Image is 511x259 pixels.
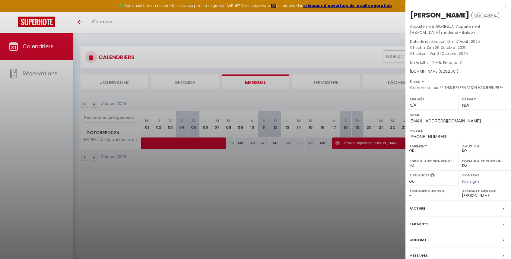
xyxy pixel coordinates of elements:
label: Formulaire Bienvenue [409,158,454,164]
span: [EMAIL_ADDRESS][DOMAIN_NAME] [409,118,481,123]
div: [DOMAIN_NAME] [410,69,506,74]
button: Ouvrir le widget de chat LiveChat [5,2,23,21]
label: A relancer [409,173,430,178]
label: Contrat [462,173,480,177]
label: Caution [462,143,507,149]
p: Checkin : [410,45,506,51]
span: Nb Adultes : 2 - [410,60,462,65]
p: Checkout : [410,51,506,57]
span: - [422,79,424,84]
span: Dim 17 Août . 2025 [447,39,480,44]
label: Formulaire Checkin [462,158,507,164]
p: Notes : [410,79,506,85]
span: N/A [462,103,469,108]
span: 6504384 [473,12,497,19]
span: ( ) [471,11,500,20]
label: Départ [462,96,507,102]
label: Assigner Checkin [409,188,454,194]
span: Ven 31 Octobre . 2025 [430,51,468,56]
p: Appartement : [410,24,506,36]
label: Facture [409,205,425,212]
span: N/A [409,103,416,108]
span: [PHONE_NUMBER] [409,134,447,139]
span: GORBELLA · Appartement [MEDICAL_DATA] moderne - Balcon [410,24,480,35]
div: [PERSON_NAME] [410,10,469,20]
label: Mobile [409,128,507,134]
span: ( € ) [439,69,458,74]
p: Commentaires : [410,85,506,91]
span: Nb Enfants : 2 [437,60,462,65]
label: Assigner Menage [462,188,507,194]
div: x [405,3,506,10]
label: Paiement [409,143,454,149]
label: Email [409,112,507,118]
p: Date de réservation : [410,39,506,45]
label: Paiements [409,221,428,227]
label: Arrivée [409,96,454,102]
span: Pas signé [462,179,480,184]
label: Contrat [409,237,427,243]
span: 829.26 [440,69,453,74]
label: Messages [409,252,428,259]
i: Sélectionner OUI si vous souhaiter envoyer les séquences de messages post-checkout [430,173,435,179]
span: Dim 26 Octobre . 2025 [427,45,467,50]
